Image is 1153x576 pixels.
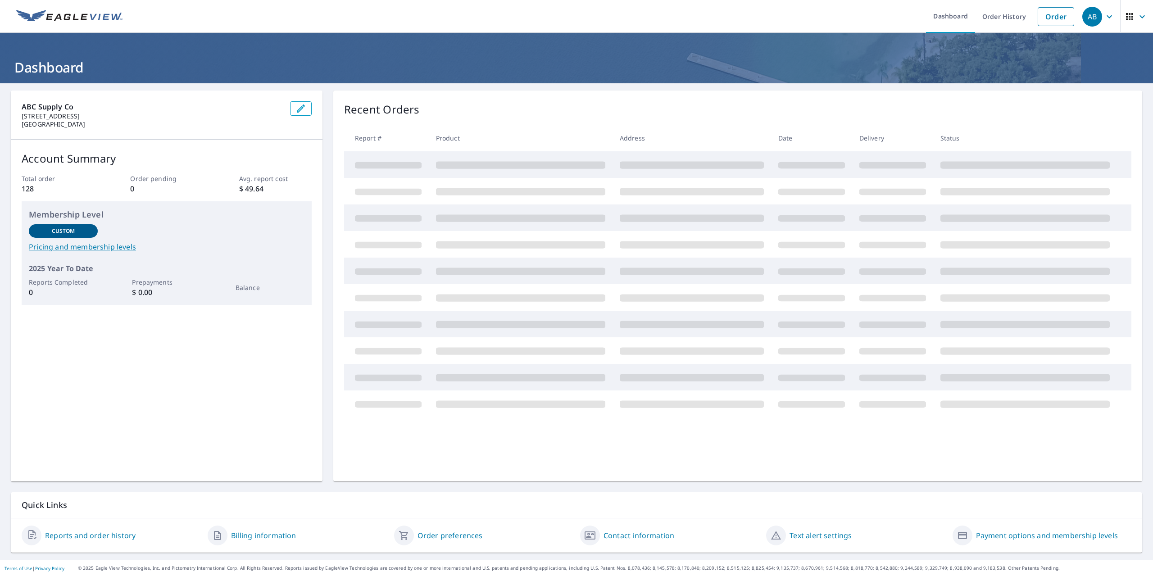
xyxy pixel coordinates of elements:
p: Prepayments [132,277,201,287]
img: EV Logo [16,10,123,23]
a: Terms of Use [5,565,32,571]
p: 2025 Year To Date [29,263,304,274]
p: [STREET_ADDRESS] [22,112,283,120]
a: Contact information [604,530,674,541]
a: Payment options and membership levels [976,530,1118,541]
th: Delivery [852,125,933,151]
p: Custom [52,227,75,235]
th: Address [613,125,771,151]
a: Text alert settings [790,530,852,541]
th: Report # [344,125,429,151]
p: Recent Orders [344,101,420,118]
p: Reports Completed [29,277,98,287]
p: 0 [130,183,203,194]
p: ABC Supply Co [22,101,283,112]
p: 128 [22,183,94,194]
p: Order pending [130,174,203,183]
a: Reports and order history [45,530,136,541]
a: Pricing and membership levels [29,241,304,252]
p: Total order [22,174,94,183]
p: Balance [236,283,304,292]
p: [GEOGRAPHIC_DATA] [22,120,283,128]
p: Quick Links [22,499,1131,511]
p: | [5,566,64,571]
th: Status [933,125,1117,151]
p: © 2025 Eagle View Technologies, Inc. and Pictometry International Corp. All Rights Reserved. Repo... [78,565,1148,571]
a: Order preferences [418,530,483,541]
a: Billing information [231,530,296,541]
th: Date [771,125,852,151]
p: 0 [29,287,98,298]
a: Privacy Policy [35,565,64,571]
div: AB [1082,7,1102,27]
th: Product [429,125,613,151]
a: Order [1038,7,1074,26]
p: Membership Level [29,209,304,221]
p: Avg. report cost [239,174,312,183]
p: Account Summary [22,150,312,167]
p: $ 49.64 [239,183,312,194]
p: $ 0.00 [132,287,201,298]
h1: Dashboard [11,58,1142,77]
